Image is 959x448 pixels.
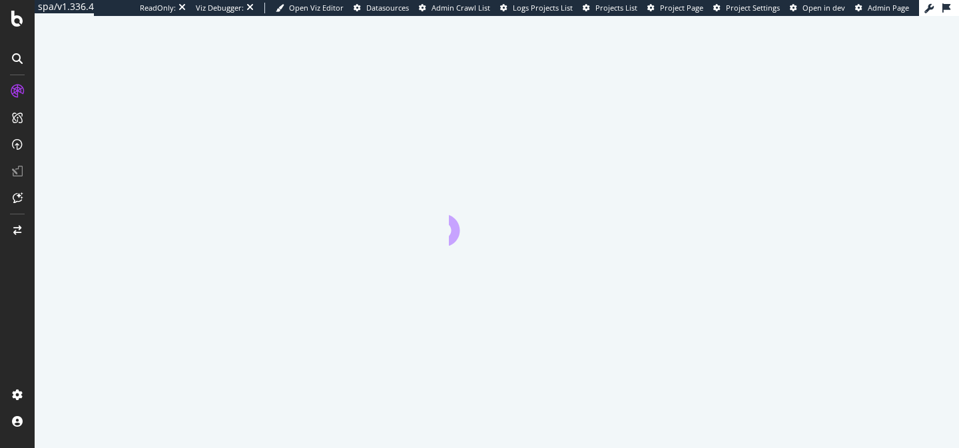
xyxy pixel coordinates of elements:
div: animation [449,198,545,246]
a: Admin Crawl List [419,3,490,13]
a: Project Settings [713,3,780,13]
a: Datasources [354,3,409,13]
div: ReadOnly: [140,3,176,13]
a: Logs Projects List [500,3,573,13]
span: Admin Crawl List [432,3,490,13]
span: Logs Projects List [513,3,573,13]
a: Projects List [583,3,637,13]
span: Projects List [595,3,637,13]
a: Project Page [647,3,703,13]
a: Admin Page [855,3,909,13]
span: Open in dev [802,3,845,13]
span: Project Page [660,3,703,13]
a: Open in dev [790,3,845,13]
span: Open Viz Editor [289,3,344,13]
span: Admin Page [868,3,909,13]
span: Datasources [366,3,409,13]
div: Viz Debugger: [196,3,244,13]
a: Open Viz Editor [276,3,344,13]
span: Project Settings [726,3,780,13]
